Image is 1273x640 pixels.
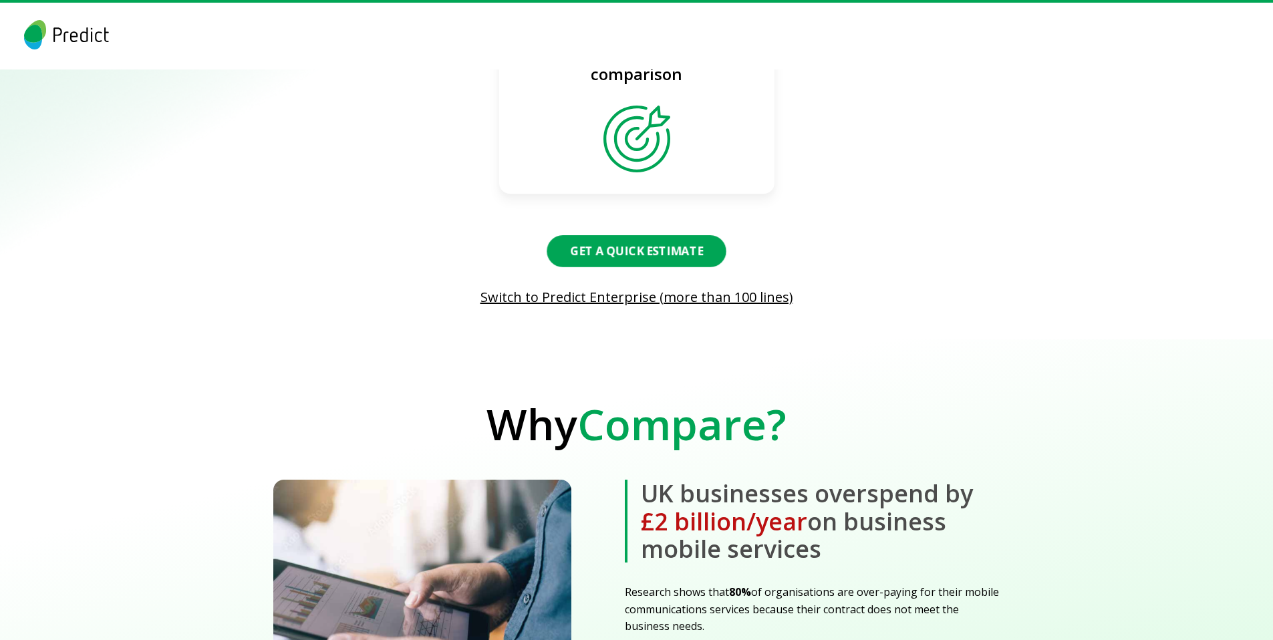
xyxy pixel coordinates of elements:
[21,20,112,49] img: logo
[625,584,1000,635] p: Research shows that of organisations are over-paying for their mobile communications services bec...
[603,106,670,172] img: our-value-card
[729,585,751,599] strong: 80%
[641,505,807,538] span: £2 billion/year
[521,44,753,84] p: Independent and objective comparison
[547,235,726,267] button: Get a Quick Estimate
[625,480,1000,563] b: UK businesses overspend by on business mobile services
[577,395,787,453] span: Compare?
